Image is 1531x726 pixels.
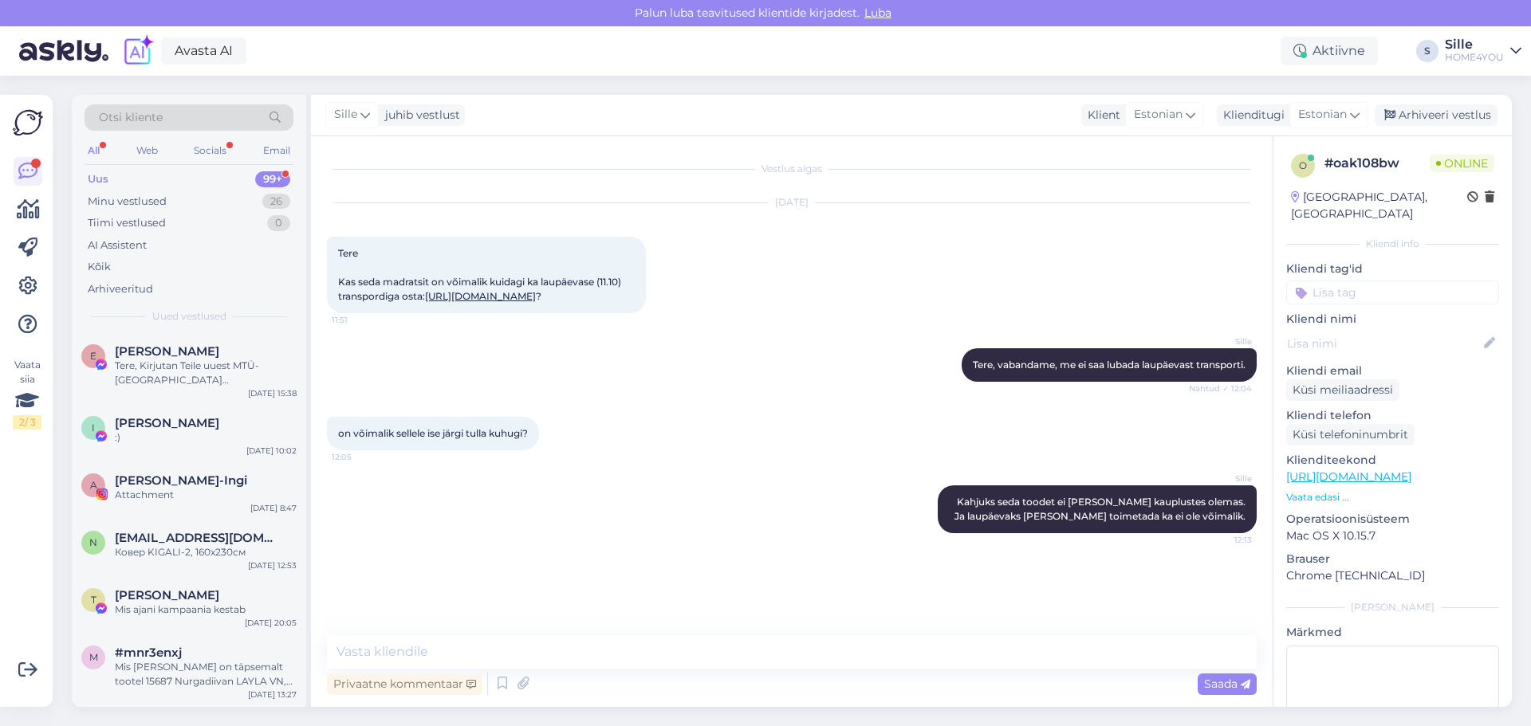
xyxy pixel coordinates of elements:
div: Klienditugi [1217,107,1285,124]
div: [DATE] 20:05 [245,617,297,629]
div: Web [133,140,161,161]
div: Mis [PERSON_NAME] on täpsemalt tootel 15687 Nurgadiivan LAYLA VN, hallikasroosa? [115,660,297,689]
span: Estonian [1134,106,1183,124]
div: Arhiveeritud [88,281,153,297]
p: Brauser [1286,551,1499,567]
span: o [1299,159,1307,171]
span: E [90,350,96,362]
div: 99+ [255,171,290,187]
p: Vaata edasi ... [1286,490,1499,504]
a: Avasta AI [161,37,246,65]
div: Arhiveeri vestlus [1375,104,1498,126]
span: Tiina Kurvits [115,588,219,602]
span: Saada [1204,677,1250,691]
img: Askly Logo [13,108,43,138]
span: Sille [334,106,357,124]
p: Operatsioonisüsteem [1286,511,1499,528]
span: #mnr3enxj [115,646,182,660]
div: AI Assistent [88,237,147,253]
span: Tere Kas seda madratsit on võimalik kuidagi ka laupäevase (11.10) transpordiga osta: ? [338,247,624,302]
div: Sille [1445,38,1504,51]
p: Märkmed [1286,624,1499,641]
p: Chrome [TECHNICAL_ID] [1286,567,1499,584]
div: Küsi telefoninumbrit [1286,424,1415,445]
p: Kliendi email [1286,363,1499,379]
div: 0 [267,215,290,231]
div: Socials [191,140,230,161]
span: Annye Rooväli-Ingi [115,473,247,488]
p: Kliendi tag'id [1286,261,1499,277]
span: 12:05 [332,451,392,463]
a: [URL][DOMAIN_NAME] [1286,469,1411,484]
div: Email [260,140,293,161]
span: Online [1430,155,1494,172]
div: juhib vestlust [379,107,460,124]
span: Nata_29@inbox.ru [115,531,281,545]
span: Nähtud ✓ 12:04 [1189,383,1252,394]
div: Attachment [115,488,297,502]
span: on võimalik sellele ise järgi tulla kuhugi? [338,427,528,439]
div: 2 / 3 [13,415,41,430]
span: m [89,651,98,663]
span: Emili Jürgen [115,344,219,359]
span: 12:13 [1192,534,1252,546]
span: A [90,479,97,491]
div: [DATE] 8:47 [250,502,297,514]
span: Estonian [1298,106,1347,124]
span: Ivar Lõhmus [115,416,219,430]
div: [DATE] 13:27 [248,689,297,700]
div: S [1416,40,1439,62]
div: [DATE] 12:53 [248,559,297,571]
div: Klient [1081,107,1120,124]
p: Kliendi nimi [1286,311,1499,328]
div: Küsi meiliaadressi [1286,379,1399,401]
div: Minu vestlused [88,194,167,210]
span: Uued vestlused [152,309,226,324]
div: Vestlus algas [327,162,1257,176]
div: Kõik [88,259,111,275]
div: [DATE] [327,195,1257,210]
a: SilleHOME4YOU [1445,38,1521,64]
div: [DATE] 15:38 [248,387,297,399]
span: Sille [1192,473,1252,485]
div: :) [115,430,297,445]
span: N [89,536,97,548]
span: T [91,594,96,606]
div: Ковер KIGALI-2, 160x230см [115,545,297,559]
div: 26 [262,194,290,210]
div: All [85,140,103,161]
span: 11:51 [332,314,392,326]
p: Klienditeekond [1286,452,1499,469]
a: [URL][DOMAIN_NAME] [425,290,536,302]
div: [GEOGRAPHIC_DATA], [GEOGRAPHIC_DATA] [1291,189,1467,222]
span: Otsi kliente [99,109,163,126]
span: Luba [860,6,896,20]
span: Tere, vabandame, me ei saa lubada laupäevast transporti. [973,359,1246,371]
div: Tere, Kirjutan Teile uuest MTÜ-[GEOGRAPHIC_DATA][PERSON_NAME]. Nimelt korraldame juba aastaid hea... [115,359,297,387]
div: Tiimi vestlused [88,215,166,231]
div: # oak108bw [1324,154,1430,173]
img: explore-ai [121,34,155,68]
input: Lisa nimi [1287,335,1481,352]
input: Lisa tag [1286,281,1499,304]
p: Mac OS X 10.15.7 [1286,528,1499,544]
div: Aktiivne [1281,37,1378,65]
span: Sille [1192,336,1252,347]
div: Mis ajani kampaania kestab [115,602,297,617]
div: [PERSON_NAME] [1286,600,1499,614]
span: I [92,422,95,434]
p: Kliendi telefon [1286,407,1499,424]
div: Vaata siia [13,358,41,430]
div: Uus [88,171,108,187]
div: Privaatne kommentaar [327,673,482,695]
div: HOME4YOU [1445,51,1504,64]
span: Kahjuks seda toodet ei [PERSON_NAME] kauplustes olemas. Ja laupäevaks [PERSON_NAME] toimetada ka ... [954,496,1248,522]
div: [DATE] 10:02 [246,445,297,457]
div: Kliendi info [1286,237,1499,251]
